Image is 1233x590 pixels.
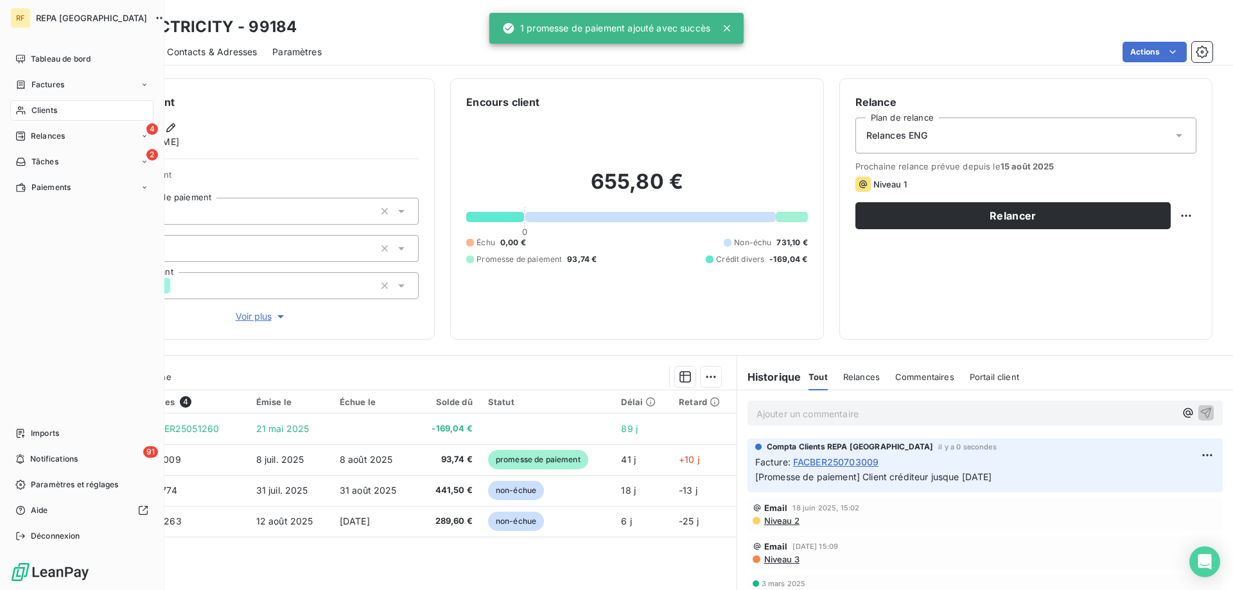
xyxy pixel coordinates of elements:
[488,397,606,407] div: Statut
[621,423,638,434] span: 89 j
[36,13,147,23] span: REPA [GEOGRAPHIC_DATA]
[567,254,597,265] span: 93,74 €
[10,8,31,28] div: RF
[792,504,859,512] span: 18 juin 2025, 15:02
[103,169,419,187] span: Propriétés Client
[256,454,304,465] span: 8 juil. 2025
[621,485,636,496] span: 18 j
[103,309,419,324] button: Voir plus
[679,516,699,526] span: -25 j
[855,202,1171,229] button: Relancer
[167,46,257,58] span: Contacts & Adresses
[755,471,992,482] span: [Promesse de paiement] Client créditeur jusque [DATE]
[776,237,807,248] span: 731,10 €
[31,79,64,91] span: Factures
[1001,161,1054,171] span: 15 août 2025
[737,369,801,385] h6: Historique
[31,182,71,193] span: Paiements
[873,179,907,189] span: Niveau 1
[146,149,158,161] span: 2
[10,100,153,121] a: Clients
[488,481,544,500] span: non-échue
[31,130,65,142] span: Relances
[10,500,153,521] a: Aide
[256,516,313,526] span: 12 août 2025
[500,237,526,248] span: 0,00 €
[855,94,1196,110] h6: Relance
[843,372,880,382] span: Relances
[423,422,473,435] span: -169,04 €
[31,53,91,65] span: Tableau de bord
[256,423,310,434] span: 21 mai 2025
[762,580,806,587] span: 3 mars 2025
[340,516,370,526] span: [DATE]
[621,454,636,465] span: 41 j
[256,397,324,407] div: Émise le
[10,126,153,146] a: 4Relances
[764,503,788,513] span: Email
[755,455,791,469] span: Facture :
[340,485,397,496] span: 31 août 2025
[10,177,153,198] a: Paiements
[423,484,473,497] span: 441,50 €
[488,450,588,469] span: promesse de paiement
[679,397,728,407] div: Retard
[970,372,1019,382] span: Portail client
[466,169,807,207] h2: 655,80 €
[31,105,57,116] span: Clients
[621,397,663,407] div: Délai
[180,396,191,408] span: 4
[621,516,631,526] span: 6 j
[1123,42,1187,62] button: Actions
[734,237,771,248] span: Non-échu
[866,129,928,142] span: Relances ENG
[10,562,90,582] img: Logo LeanPay
[236,310,287,323] span: Voir plus
[522,227,527,237] span: 0
[502,17,710,40] div: 1 promesse de paiement ajouté avec succès
[767,441,934,453] span: Compta Clients REPA [GEOGRAPHIC_DATA]
[764,541,788,551] span: Email
[31,505,48,516] span: Aide
[10,423,153,444] a: Imports
[31,479,118,490] span: Paramètres et réglages
[143,446,158,458] span: 91
[763,554,800,564] span: Niveau 3
[10,152,153,172] a: 2Tâches
[679,485,697,496] span: -13 j
[809,372,828,382] span: Tout
[763,516,800,526] span: Niveau 2
[170,280,180,291] input: Ajouter une valeur
[113,15,297,39] h3: G.ELECTRICITY - 99184
[466,94,539,110] h6: Encours client
[340,397,408,407] div: Échue le
[340,454,393,465] span: 8 août 2025
[477,254,562,265] span: Promesse de paiement
[31,156,58,168] span: Tâches
[30,453,78,465] span: Notifications
[272,46,322,58] span: Paramètres
[95,396,241,408] div: Pièces comptables
[423,397,473,407] div: Solde dû
[938,443,997,451] span: il y a 0 secondes
[10,474,153,495] a: Paramètres et réglages
[792,542,838,550] span: [DATE] 15:09
[488,512,544,531] span: non-échue
[716,254,764,265] span: Crédit divers
[423,515,473,528] span: 289,60 €
[31,530,80,542] span: Déconnexion
[895,372,954,382] span: Commentaires
[679,454,699,465] span: +10 j
[10,49,153,69] a: Tableau de bord
[256,485,308,496] span: 31 juil. 2025
[793,455,879,469] span: FACBER250703009
[769,254,807,265] span: -169,04 €
[477,237,495,248] span: Échu
[31,428,59,439] span: Imports
[78,94,419,110] h6: Informations client
[423,453,473,466] span: 93,74 €
[855,161,1196,171] span: Prochaine relance prévue depuis le
[10,74,153,95] a: Factures
[146,123,158,135] span: 4
[1189,546,1220,577] div: Open Intercom Messenger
